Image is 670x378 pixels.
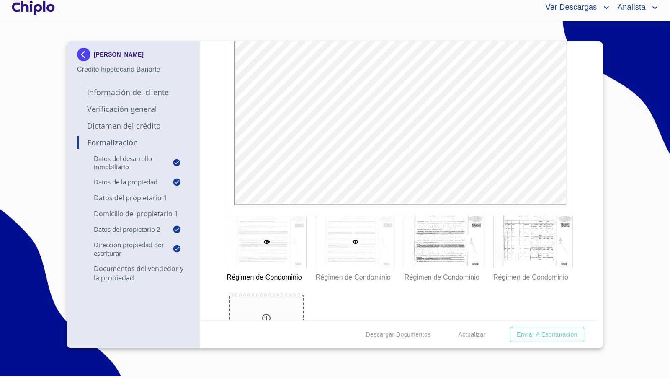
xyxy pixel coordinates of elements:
[77,87,190,97] p: Información del Cliente
[517,329,577,340] span: Enviar a Escrituración
[405,269,483,282] p: Régimen de Condominio
[77,178,173,186] p: Datos de la propiedad
[362,327,434,342] button: Descargar Documentos
[539,1,611,14] button: account of current user
[77,104,190,114] p: Verificación General
[366,329,430,340] span: Descargar Documentos
[77,154,173,171] p: Datos del Desarrollo Inmobiliario
[77,241,173,257] p: Dirección Propiedad por Escriturar
[94,51,144,58] p: [PERSON_NAME]
[77,137,190,148] p: Formalización
[227,269,306,282] p: Régimen de Condominio
[510,327,584,342] button: Enviar a Escrituración
[611,1,650,14] span: Analista
[77,225,173,233] p: Datos del propietario 2
[77,65,190,75] p: Crédito hipotecario Banorte
[611,1,660,14] button: account of current user
[77,48,190,65] div: [PERSON_NAME]
[459,329,486,340] span: Actualizar
[77,48,94,61] img: Docupass spot blue
[77,209,190,218] p: Domicilio del Propietario 1
[494,215,572,269] img: Régimen de Condominio
[493,269,572,282] p: Régimen de Condominio
[316,269,394,282] p: Régimen de Condominio
[77,121,190,131] p: Dictamen del Crédito
[455,327,489,342] button: Actualizar
[77,193,190,202] p: Datos del propietario 1
[539,1,601,14] span: Ver Descargas
[77,264,190,282] p: Documentos del vendedor y la propiedad
[405,215,484,269] img: Régimen de Condominio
